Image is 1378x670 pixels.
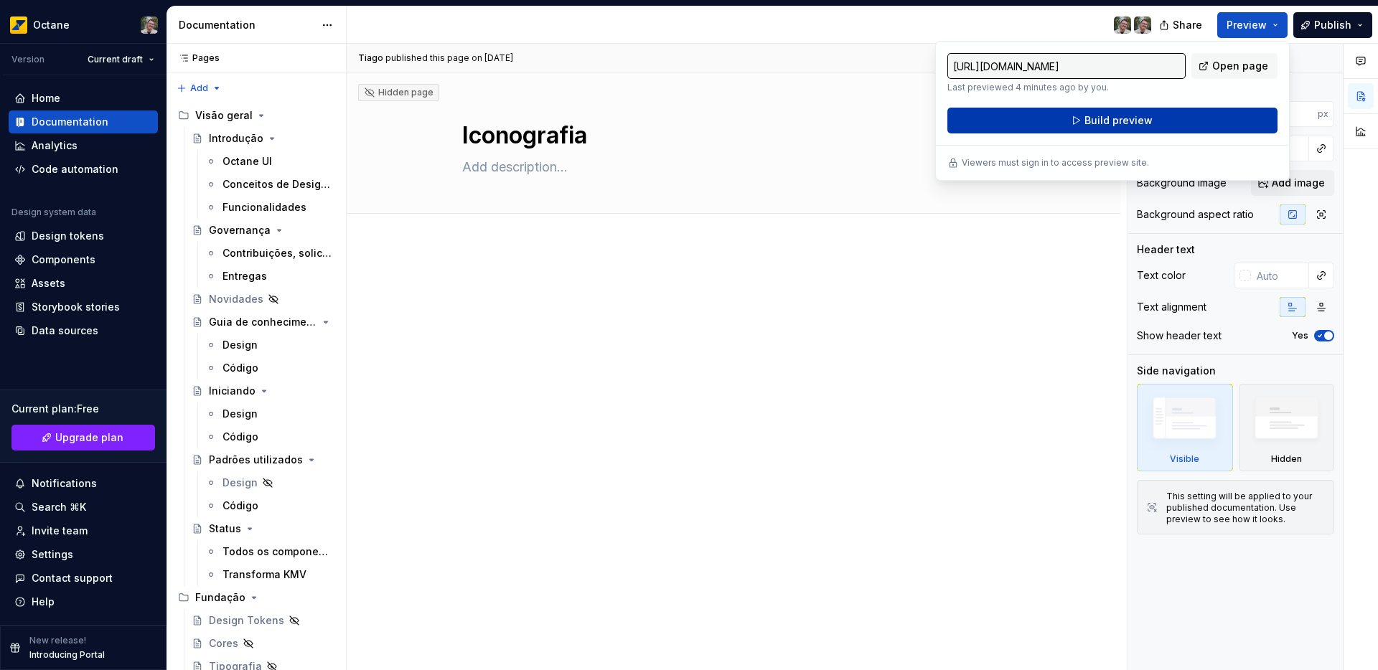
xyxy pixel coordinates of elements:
[459,118,1002,153] textarea: Iconografia
[222,567,306,582] div: Transforma KMV
[10,16,27,34] img: e8093afa-4b23-4413-bf51-00cde92dbd3f.png
[32,547,73,562] div: Settings
[200,334,340,357] a: Design
[385,52,513,64] div: published this page on [DATE]
[32,253,95,267] div: Components
[32,571,113,585] div: Contact support
[1170,453,1199,465] div: Visible
[200,563,340,586] a: Transforma KMV
[1272,176,1325,190] span: Add image
[33,18,70,32] div: Octane
[1227,18,1267,32] span: Preview
[1137,268,1186,283] div: Text color
[141,16,158,34] img: Tiago
[186,219,340,242] a: Governança
[9,158,158,181] a: Code automation
[1137,364,1216,378] div: Side navigation
[222,361,258,375] div: Código
[222,246,332,260] div: Contribuições, solicitações e bugs
[1137,176,1227,190] div: Background image
[32,91,60,105] div: Home
[172,52,220,64] div: Pages
[209,636,238,651] div: Cores
[190,82,208,94] span: Add
[1152,12,1211,38] button: Share
[32,138,78,153] div: Analytics
[1134,16,1151,34] img: Tiago
[32,324,98,338] div: Data sources
[32,595,55,609] div: Help
[186,632,340,655] a: Cores
[172,78,226,98] button: Add
[32,524,88,538] div: Invite team
[1217,12,1288,38] button: Preview
[222,200,306,214] div: Funcionalidades
[1137,300,1206,314] div: Text alignment
[186,609,340,632] a: Design Tokens
[9,567,158,590] button: Contact support
[9,319,158,342] a: Data sources
[88,54,143,65] span: Current draft
[1137,207,1254,222] div: Background aspect ratio
[209,613,284,628] div: Design Tokens
[947,82,1186,93] p: Last previewed 4 minutes ago by you.
[209,292,263,306] div: Novidades
[186,288,340,311] a: Novidades
[222,476,258,490] div: Design
[9,472,158,495] button: Notifications
[186,311,340,334] a: Guia de conhecimento
[29,635,86,646] p: New release!
[222,430,258,444] div: Código
[1173,18,1202,32] span: Share
[9,272,158,295] a: Assets
[195,108,253,123] div: Visão geral
[9,543,158,566] a: Settings
[11,207,96,218] div: Design system data
[200,173,340,196] a: Conceitos de Design System
[1212,59,1268,73] span: Open page
[209,315,317,329] div: Guia de conhecimento
[186,379,340,402] a: Iniciando
[1239,384,1335,471] div: Hidden
[1084,113,1153,128] span: Build preview
[1293,12,1372,38] button: Publish
[209,131,263,146] div: Introdução
[32,300,120,314] div: Storybook stories
[1251,263,1309,288] input: Auto
[1191,53,1278,79] a: Open page
[200,494,340,517] a: Código
[947,108,1278,133] button: Build preview
[32,162,118,176] div: Code automation
[9,590,158,613] button: Help
[200,265,340,288] a: Entregas
[172,104,340,127] div: Visão geral
[222,154,272,169] div: Octane UI
[32,229,104,243] div: Design tokens
[1137,242,1195,257] div: Header text
[222,177,332,192] div: Conceitos de Design System
[32,476,97,491] div: Notifications
[172,586,340,609] div: Fundação
[1114,16,1131,34] img: Tiago
[3,9,164,40] button: OctaneTiago
[1251,170,1334,196] button: Add image
[9,296,158,319] a: Storybook stories
[200,540,340,563] a: Todos os componentes
[81,49,161,70] button: Current draft
[195,590,245,605] div: Fundação
[9,519,158,542] a: Invite team
[9,87,158,110] a: Home
[9,248,158,271] a: Components
[9,496,158,519] button: Search ⌘K
[1166,491,1325,525] div: This setting will be applied to your published documentation. Use preview to see how it looks.
[1271,453,1302,465] div: Hidden
[32,115,108,129] div: Documentation
[186,127,340,150] a: Introdução
[9,134,158,157] a: Analytics
[222,499,258,513] div: Código
[222,338,258,352] div: Design
[222,407,258,421] div: Design
[209,223,271,237] div: Governança
[200,471,340,494] a: Design
[32,276,65,291] div: Assets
